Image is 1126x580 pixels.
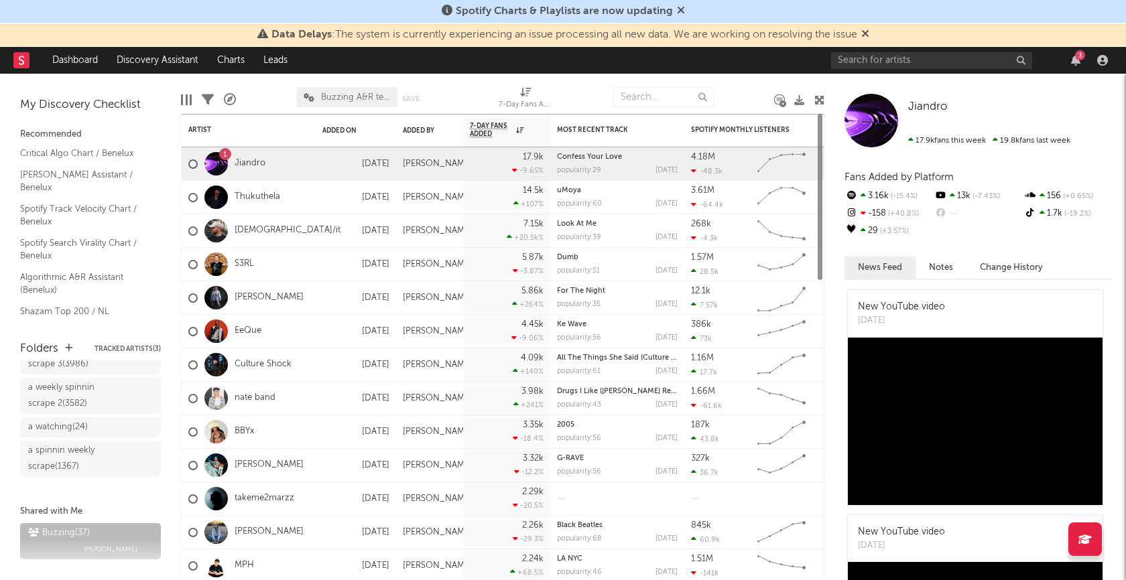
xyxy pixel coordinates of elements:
div: 43.8k [691,435,719,443]
div: popularity: 46 [557,569,602,576]
div: a spinnin weekly scrape ( 1367 ) [28,443,123,475]
div: -48.3k [691,167,723,175]
div: [DATE] [655,301,678,308]
svg: Chart title [751,348,812,382]
div: [PERSON_NAME] [403,159,472,169]
a: BBYx [235,426,254,437]
div: Shared with Me [20,504,161,520]
div: [DATE] [322,558,389,574]
svg: Chart title [751,315,812,348]
svg: Chart title [751,147,812,181]
div: Dumb [557,254,678,261]
div: -9.06 % [511,334,544,342]
button: 3 [1071,55,1080,66]
svg: Chart title [751,281,812,315]
div: [PERSON_NAME] [403,427,472,437]
div: popularity: 56 [557,468,601,476]
div: a weekly spinnin scrape 2 ( 3582 ) [28,380,123,412]
span: Data Delays [271,29,332,40]
div: -61.6k [691,401,722,410]
div: +241 % [513,401,544,409]
a: For The Night [557,287,605,295]
div: -- [934,205,1023,222]
div: Ke Wave [557,321,678,328]
div: -18.4 % [513,434,544,443]
svg: Chart title [751,214,812,248]
div: A&R Pipeline [224,80,236,119]
span: 7-Day Fans Added [470,122,513,138]
div: 327k [691,454,710,463]
a: [PERSON_NAME] [235,459,304,471]
div: [DATE] [858,314,945,328]
div: 5.86k [521,287,544,295]
div: Buzzing ( 37 ) [28,525,90,541]
span: Jiandro [908,101,948,113]
div: [DATE] [655,468,678,476]
div: [PERSON_NAME] [403,527,472,538]
a: Dashboard [43,47,107,74]
div: For The Night [557,287,678,295]
div: 1.16M [691,354,714,362]
a: Black Beatles [557,522,603,529]
div: 36.7k [691,468,718,477]
span: 17.9k fans this week [908,137,986,145]
a: Algorithmic A&R Assistant (Benelux) [20,270,147,297]
div: Added On [322,127,369,135]
div: [DATE] [322,424,389,440]
a: Dumb [557,254,578,261]
div: [PERSON_NAME] [403,293,472,303]
a: a watching(24) [20,417,161,437]
svg: Chart title [751,181,812,214]
div: Artist [188,126,289,134]
div: 7-Day Fans Added (7-Day Fans Added) [499,97,552,113]
span: [PERSON_NAME] [84,541,137,557]
div: LA NYC [557,555,678,563]
div: New YouTube video [858,525,945,539]
span: Dismiss [861,29,869,40]
div: -9.65 % [512,166,544,175]
div: [DATE] [655,535,678,542]
div: [DATE] [322,491,389,507]
div: popularity: 43 [557,401,601,409]
div: 13k [934,188,1023,205]
div: 4.18M [691,153,715,161]
div: [PERSON_NAME] [403,326,472,337]
a: [PERSON_NAME] [235,526,304,538]
div: popularity: 61 [557,368,601,375]
div: [DATE] [322,357,389,373]
a: Shazam Top 200 / NL [20,304,147,319]
div: 7.57k [691,301,718,309]
div: popularity: 68 [557,535,602,542]
a: [PERSON_NAME] [235,292,304,303]
span: : The system is currently experiencing an issue processing all new data. We are working on resolv... [271,29,857,40]
a: nate band [235,392,275,404]
div: uMoya [557,187,678,194]
div: New YouTube video [858,300,945,314]
svg: Chart title [751,516,812,549]
a: All The Things She Said (Culture Shock Version) [557,354,723,362]
div: Filters [202,80,214,119]
svg: Chart title [751,449,812,482]
div: 1.57M [691,253,714,262]
a: G-RAVE [557,455,584,462]
div: Edit Columns [181,80,192,119]
button: Notes [916,257,966,279]
a: Jiandro [908,100,948,114]
div: +20.5k % [507,233,544,242]
div: [DATE] [655,368,678,375]
div: 156 [1023,188,1113,205]
a: Ke Wave [557,321,586,328]
div: [PERSON_NAME] [403,192,472,203]
div: popularity: 56 [557,334,601,342]
div: [DATE] [322,190,389,206]
span: -7.43 % [971,193,1000,200]
div: Confess Your Love [557,153,678,161]
div: 2.24k [522,555,544,563]
div: -29.3 % [513,534,544,543]
div: 3.98k [521,387,544,396]
span: 19.8k fans last week [908,137,1070,145]
div: +107 % [513,200,544,208]
a: Leads [254,47,297,74]
div: +68.5 % [510,568,544,577]
div: [DATE] [322,524,389,540]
